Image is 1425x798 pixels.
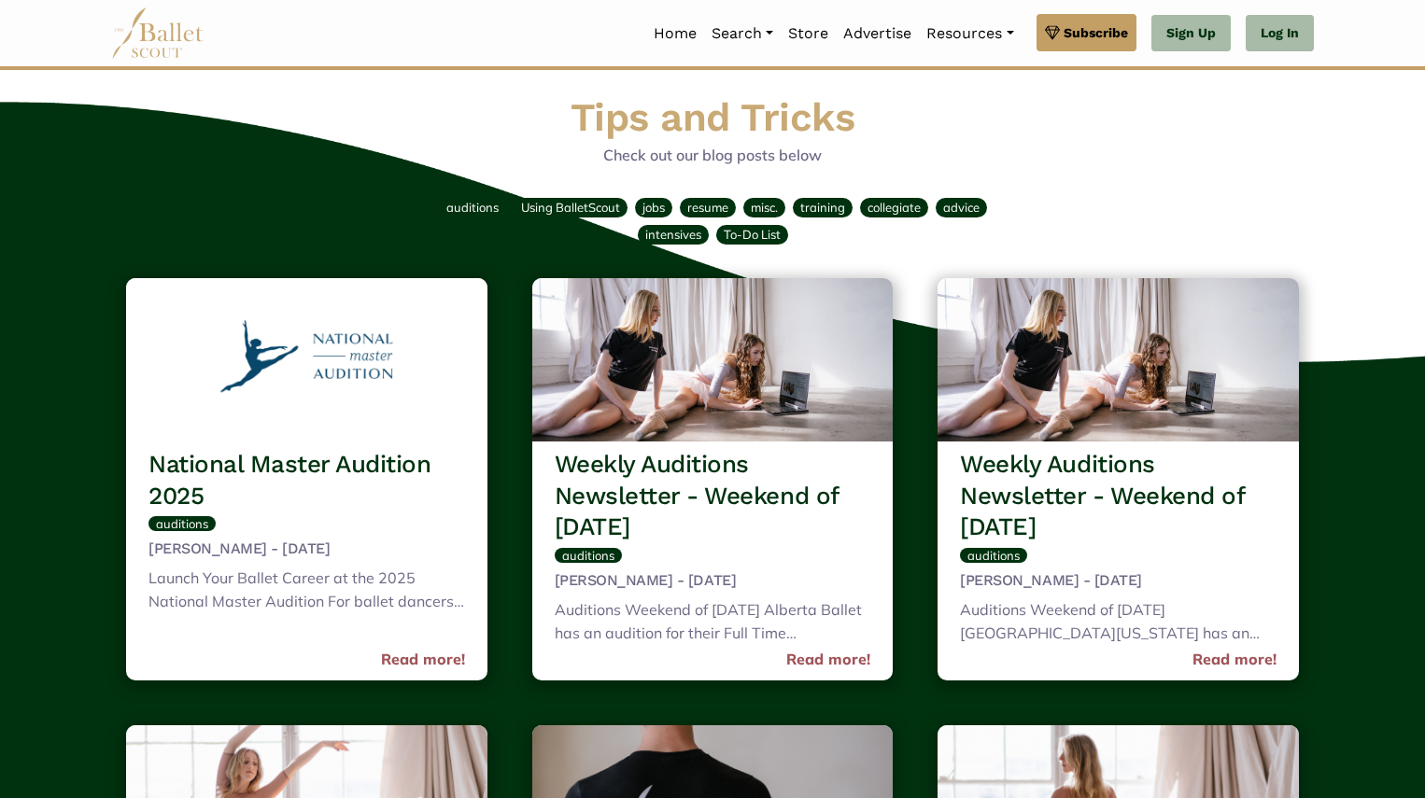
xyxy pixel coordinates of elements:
[532,278,894,441] img: header_image.img
[1037,14,1136,51] a: Subscribe
[786,648,870,672] a: Read more!
[836,14,919,53] a: Advertise
[119,92,1306,144] h1: Tips and Tricks
[645,227,701,242] span: intensives
[943,200,980,215] span: advice
[960,598,1277,650] div: Auditions Weekend of [DATE] [GEOGRAPHIC_DATA][US_STATE] has an audition for their BFA program on ...
[1246,15,1314,52] a: Log In
[555,571,871,591] h5: [PERSON_NAME] - [DATE]
[642,200,665,215] span: jobs
[800,200,845,215] span: training
[555,449,871,543] h3: Weekly Auditions Newsletter - Weekend of [DATE]
[1192,648,1277,672] a: Read more!
[148,567,465,618] div: Launch Your Ballet Career at the 2025 National Master Audition For ballet dancers looking to take...
[381,648,465,672] a: Read more!
[446,200,499,215] span: auditions
[868,200,921,215] span: collegiate
[781,14,836,53] a: Store
[119,144,1306,168] p: Check out our blog posts below
[148,539,465,559] h5: [PERSON_NAME] - [DATE]
[751,200,778,215] span: misc.
[724,227,781,242] span: To-Do List
[1045,22,1060,43] img: gem.svg
[562,548,614,563] span: auditions
[687,200,728,215] span: resume
[967,548,1020,563] span: auditions
[521,200,620,215] span: Using BalletScout
[938,278,1299,441] img: header_image.img
[555,598,871,650] div: Auditions Weekend of [DATE] Alberta Ballet has an audition for their Full Time Professional Progr...
[646,14,704,53] a: Home
[1064,22,1128,43] span: Subscribe
[960,449,1277,543] h3: Weekly Auditions Newsletter - Weekend of [DATE]
[919,14,1021,53] a: Resources
[1151,15,1231,52] a: Sign Up
[960,571,1277,591] h5: [PERSON_NAME] - [DATE]
[156,516,208,531] span: auditions
[704,14,781,53] a: Search
[148,449,465,512] h3: National Master Audition 2025
[126,278,487,441] img: header_image.img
